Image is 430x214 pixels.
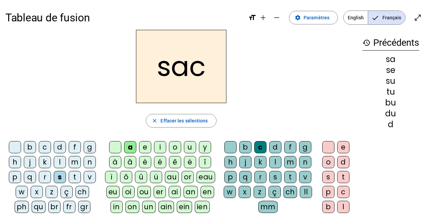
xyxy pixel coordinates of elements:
span: Français [368,11,405,24]
div: à [109,156,121,168]
div: k [254,156,266,168]
div: î [199,156,211,168]
div: û [135,171,147,183]
div: f [284,141,296,153]
div: l [337,201,349,213]
div: l [54,156,66,168]
div: j [239,156,252,168]
div: ü [150,171,162,183]
div: in [110,201,123,213]
div: z [254,186,266,198]
div: t [337,171,349,183]
div: i [154,141,166,153]
button: Effacer les sélections [146,114,216,128]
div: â [124,156,136,168]
div: tu [362,88,419,96]
div: d [54,141,66,153]
div: g [84,141,96,153]
div: sa [362,55,419,63]
div: y [199,141,211,153]
div: un [142,201,156,213]
div: d [337,156,349,168]
div: n [299,156,311,168]
div: q [239,171,252,183]
div: ou [137,186,151,198]
div: a [124,141,136,153]
div: v [299,171,311,183]
div: c [337,186,349,198]
div: t [69,171,81,183]
div: o [169,141,181,153]
div: mm [258,201,278,213]
div: w [16,186,28,198]
div: ç [269,186,281,198]
div: d [269,141,281,153]
div: an [184,186,198,198]
div: fr [63,201,75,213]
div: q [24,171,36,183]
h2: sac [136,30,226,103]
div: e [139,141,151,153]
div: b [322,201,334,213]
div: r [39,171,51,183]
div: d [362,120,419,129]
div: l [269,156,281,168]
div: e [337,141,349,153]
div: p [224,171,237,183]
div: r [254,171,266,183]
div: ph [15,201,29,213]
div: z [46,186,58,198]
div: s [54,171,66,183]
h1: Tableau de fusion [5,7,243,28]
div: br [48,201,61,213]
div: p [322,186,334,198]
span: Effacer les sélections [160,117,208,125]
div: oi [122,186,135,198]
div: bu [362,99,419,107]
mat-button-toggle-group: Language selection [343,11,406,25]
div: ien [195,201,210,213]
mat-icon: history [362,39,371,47]
div: ll [300,186,312,198]
div: t [284,171,296,183]
div: er [154,186,166,198]
span: English [344,11,368,24]
div: b [24,141,36,153]
div: w [224,186,236,198]
div: su [362,77,419,85]
div: ê [169,156,181,168]
div: v [84,171,96,183]
span: Paramètres [304,14,329,22]
div: h [9,156,21,168]
div: j [24,156,36,168]
div: ç [61,186,73,198]
div: b [239,141,252,153]
div: en [201,186,214,198]
div: è [139,156,151,168]
mat-icon: open_in_full [414,14,422,22]
button: Entrer en plein écran [411,11,425,24]
div: or [182,171,194,183]
div: c [39,141,51,153]
div: m [69,156,81,168]
div: ein [177,201,192,213]
div: p [9,171,21,183]
div: se [362,66,419,74]
div: ch [283,186,297,198]
div: on [125,201,139,213]
div: du [362,110,419,118]
mat-icon: format_size [248,14,256,22]
div: f [69,141,81,153]
div: gr [78,201,90,213]
mat-icon: settings [295,15,301,21]
button: Paramètres [289,11,338,24]
div: h [224,156,237,168]
div: x [31,186,43,198]
div: ô [120,171,132,183]
div: eau [196,171,215,183]
button: Diminuer la taille de la police [270,11,283,24]
div: x [239,186,251,198]
mat-icon: close [152,118,158,124]
div: s [322,171,334,183]
div: c [254,141,266,153]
